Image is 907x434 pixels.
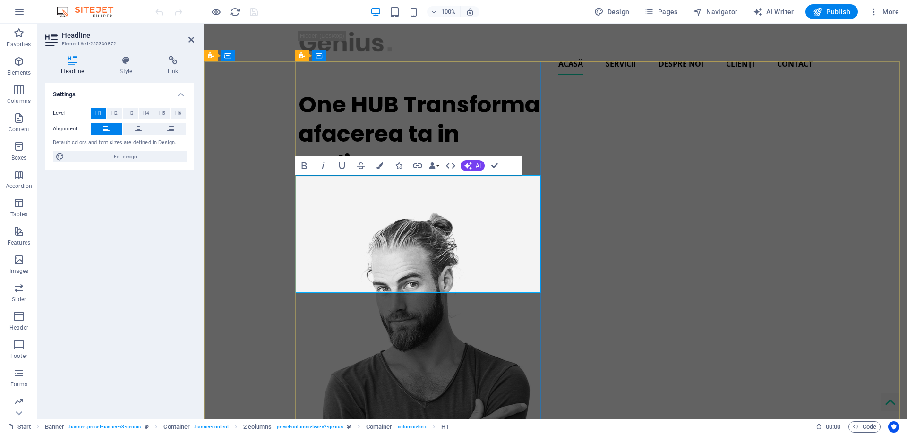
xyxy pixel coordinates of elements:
button: H5 [154,108,170,119]
span: Click to select. Double-click to edit [45,421,65,433]
img: Editor Logo [54,6,125,17]
p: Elements [7,69,31,77]
span: Design [594,7,630,17]
p: Columns [7,97,31,105]
h4: Settings [45,83,194,100]
span: . columns-box [396,421,427,433]
button: Confirm (Ctrl+⏎) [486,156,504,175]
button: H6 [171,108,186,119]
span: Edit design [67,151,184,162]
p: Boxes [11,154,27,162]
button: Code [848,421,881,433]
span: Publish [813,7,850,17]
a: Click to cancel selection. Double-click to open Pages [8,421,31,433]
h6: Session time [816,421,841,433]
div: Default colors and font sizes are defined in Design. [53,139,187,147]
span: AI Writer [753,7,794,17]
button: H4 [139,108,154,119]
button: H3 [123,108,138,119]
span: . banner .preset-banner-v3-genius [68,421,141,433]
span: 00 00 [826,421,840,433]
p: Forms [10,381,27,388]
button: HTML [442,156,460,175]
p: Header [9,324,28,332]
button: Italic (Ctrl+I) [314,156,332,175]
span: : [832,423,834,430]
button: AI Writer [749,4,798,19]
h4: Link [152,56,194,76]
h4: Style [104,56,152,76]
p: Features [8,239,30,247]
p: Slider [12,296,26,303]
h1: One HUB Transforma afacerea ta in realitate [94,67,340,155]
button: Colors [371,156,389,175]
h6: 100% [441,6,456,17]
span: Click to select. Double-click to edit [441,421,449,433]
h3: Element #ed-255330872 [62,40,175,48]
p: Content [9,126,29,133]
span: Pages [644,7,677,17]
button: Usercentrics [888,421,899,433]
i: This element is a customizable preset [145,424,149,429]
i: Reload page [230,7,240,17]
p: Favorites [7,41,31,48]
span: Code [853,421,876,433]
button: Strikethrough [352,156,370,175]
span: Click to select. Double-click to edit [366,421,393,433]
button: Pages [641,4,681,19]
button: Edit design [53,151,187,162]
button: 100% [427,6,461,17]
span: . banner-content [194,421,228,433]
button: Icons [390,156,408,175]
label: Level [53,108,91,119]
p: Tables [10,211,27,218]
button: Data Bindings [428,156,441,175]
span: AI [476,163,481,169]
button: H2 [107,108,122,119]
span: H1 [95,108,102,119]
p: Footer [10,352,27,360]
p: Accordion [6,182,32,190]
button: H1 [91,108,106,119]
h4: Headline [45,56,104,76]
span: H4 [143,108,149,119]
div: Design (Ctrl+Alt+Y) [590,4,633,19]
button: AI [461,160,485,171]
button: Bold (Ctrl+B) [295,156,313,175]
button: More [865,4,903,19]
p: Images [9,267,29,275]
span: More [869,7,899,17]
i: This element is a customizable preset [347,424,351,429]
button: Link [409,156,427,175]
span: Click to select. Double-click to edit [243,421,272,433]
span: H5 [159,108,165,119]
span: H2 [111,108,118,119]
span: H6 [175,108,181,119]
button: Publish [805,4,858,19]
span: Navigator [693,7,738,17]
span: . preset-columns-two-v2-genius [275,421,343,433]
button: Navigator [689,4,742,19]
button: Underline (Ctrl+U) [333,156,351,175]
i: On resize automatically adjust zoom level to fit chosen device. [466,8,474,16]
button: Click here to leave preview mode and continue editing [210,6,222,17]
button: Design [590,4,633,19]
h2: Headline [62,31,194,40]
nav: breadcrumb [45,421,449,433]
span: H3 [128,108,134,119]
label: Alignment [53,123,91,135]
button: reload [229,6,240,17]
span: Click to select. Double-click to edit [163,421,190,433]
